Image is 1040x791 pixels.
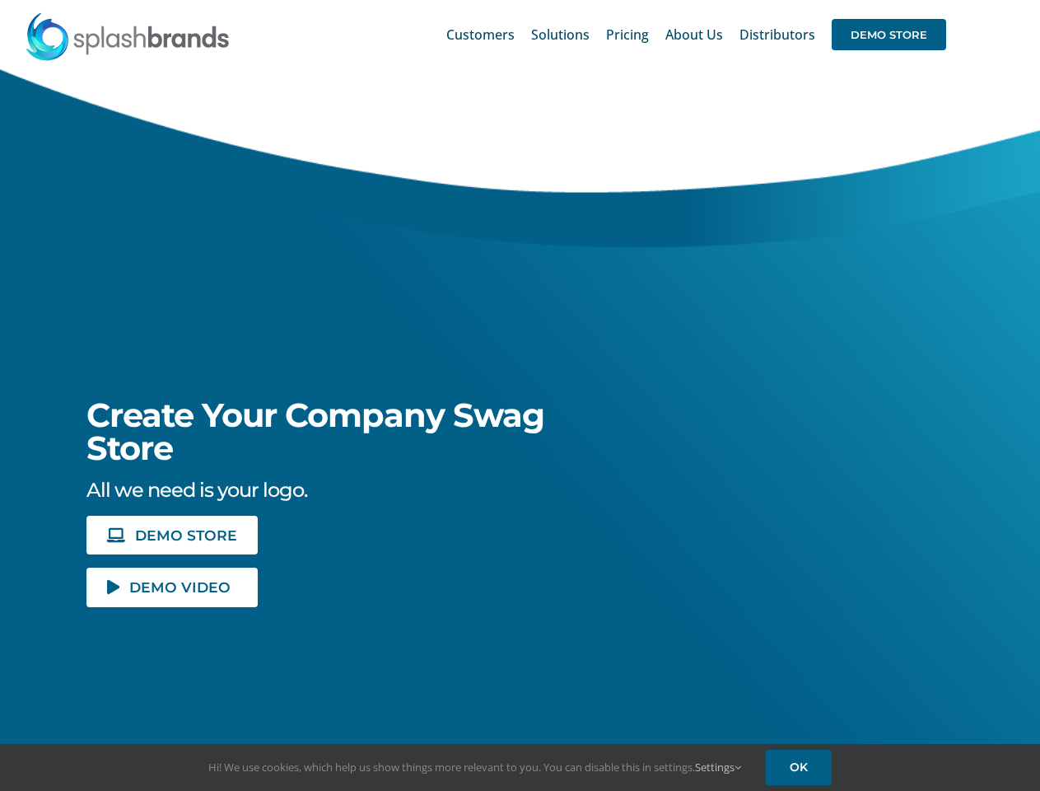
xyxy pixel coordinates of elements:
[446,8,946,61] nav: Main Menu
[86,516,258,555] a: DEMO STORE
[135,528,237,542] span: DEMO STORE
[86,395,544,468] span: Create Your Company Swag Store
[446,8,515,61] a: Customers
[766,750,832,785] a: OK
[129,580,231,594] span: DEMO VIDEO
[832,8,946,61] a: DEMO STORE
[832,19,946,50] span: DEMO STORE
[446,28,515,41] span: Customers
[531,28,590,41] span: Solutions
[86,478,307,502] span: All we need is your logo.
[739,8,815,61] a: Distributors
[606,8,649,61] a: Pricing
[739,28,815,41] span: Distributors
[695,760,741,775] a: Settings
[606,28,649,41] span: Pricing
[25,12,231,61] img: SplashBrands.com Logo
[208,760,741,775] span: Hi! We use cookies, which help us show things more relevant to you. You can disable this in setti...
[665,28,723,41] span: About Us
